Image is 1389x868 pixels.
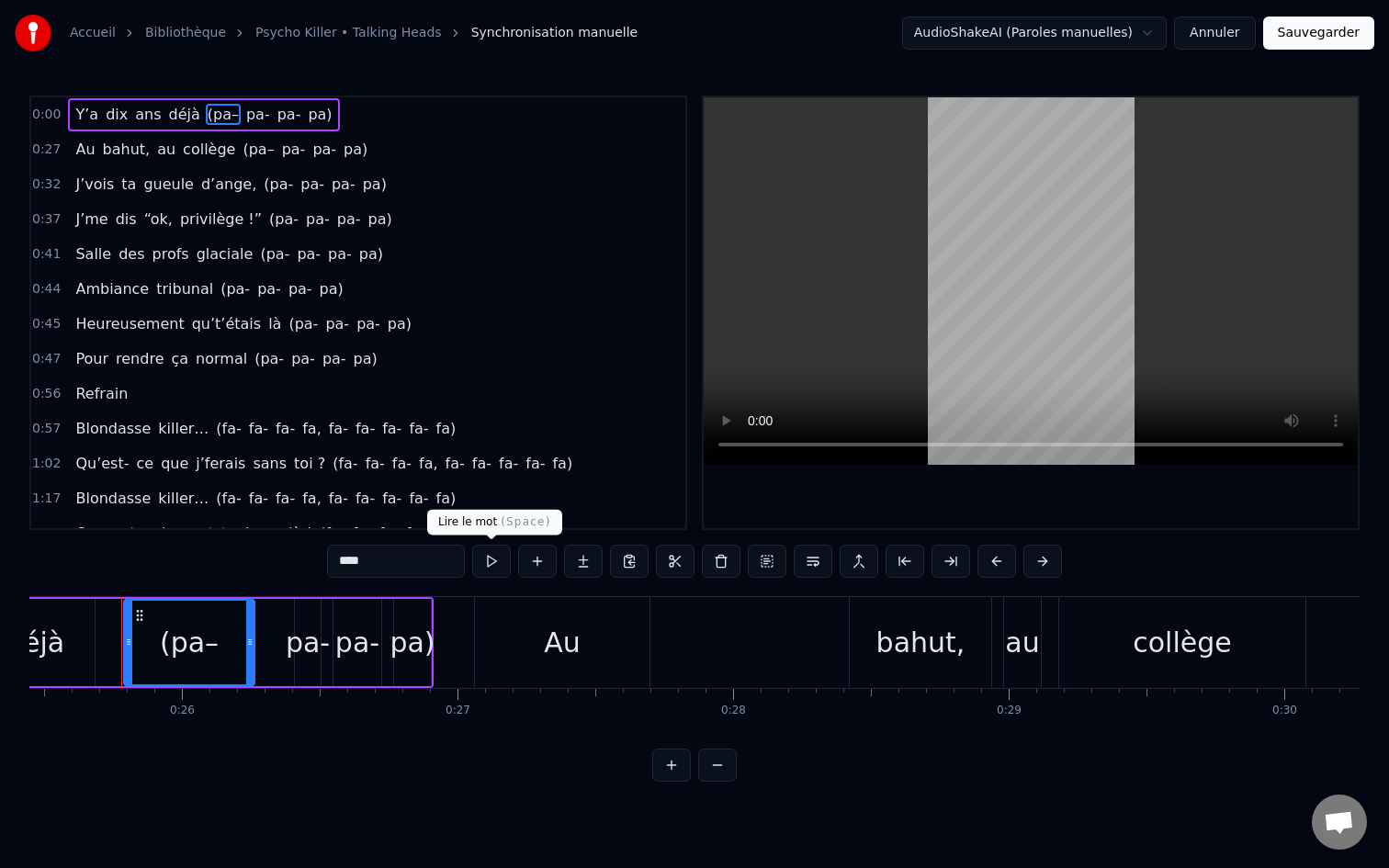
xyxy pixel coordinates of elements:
[876,622,966,663] div: bahut,
[407,488,430,509] span: fa-
[145,24,226,42] a: Bibliothèque
[444,453,467,474] span: fa-
[160,622,219,663] div: (pa–
[170,704,195,718] div: 0:26
[255,24,442,42] a: Psycho Killer • Talking Heads
[244,104,272,125] span: pa-
[357,243,385,265] span: pa)
[300,418,323,439] span: fa,
[195,243,255,265] span: glaciale
[73,383,130,404] span: Refrain
[199,174,258,195] span: d’ange,
[154,278,215,299] span: tribunal
[104,104,130,125] span: dix
[280,139,308,160] span: pa-
[1005,622,1039,663] div: au
[300,488,323,509] span: fa,
[32,141,61,159] span: 0:27
[156,488,210,509] span: killer…
[32,420,61,438] span: 0:57
[1174,17,1255,50] button: Annuler
[997,704,1022,718] div: 0:29
[321,348,348,369] span: pa-
[194,348,249,369] span: normal
[331,453,359,474] span: (fa-
[241,139,276,160] span: (pa–
[274,418,297,439] span: fa-
[289,348,317,369] span: pa-
[32,455,61,473] span: 1:02
[417,453,440,474] span: fa,
[330,174,357,195] span: pa-
[354,488,377,509] span: fa-
[335,622,379,663] div: pa-
[380,418,403,439] span: fa-
[156,418,210,439] span: killer…
[470,453,493,474] span: fa-
[311,139,338,160] span: pa-
[407,418,430,439] span: fa-
[323,313,351,334] span: pa-
[1263,17,1374,50] button: Sauvegarder
[32,245,61,264] span: 0:41
[181,139,237,160] span: collège
[142,209,175,230] span: “ok,
[380,488,403,509] span: fa-
[73,174,116,195] span: J’vois
[247,418,270,439] span: fa-
[73,209,109,230] span: J’me
[327,488,350,509] span: fa-
[114,348,165,369] span: rendre
[267,209,300,230] span: (pa-
[101,139,152,160] span: bahut,
[32,350,61,368] span: 0:47
[155,139,177,160] span: au
[194,453,247,474] span: j’ferais
[247,488,270,509] span: fa-
[6,622,64,663] div: déjà
[258,243,291,265] span: (pa-
[1312,795,1367,850] a: Ouvrir le chat
[73,348,110,369] span: Pour
[299,174,326,195] span: pa-
[169,348,190,369] span: ça
[295,243,322,265] span: pa-
[378,523,401,544] span: fa-
[119,174,138,195] span: ta
[73,243,113,265] span: Salle
[32,385,61,403] span: 0:56
[367,209,394,230] span: pa)
[435,488,458,509] span: fa)
[318,278,345,299] span: pa)
[306,104,333,125] span: pa)
[342,139,369,160] span: pa)
[318,523,346,544] span: (fa-
[206,104,241,125] span: (pa–
[159,453,190,474] span: que
[262,174,295,195] span: (pa-
[166,104,201,125] span: déjà
[73,523,146,544] span: Quarante
[326,243,354,265] span: pa-
[151,243,191,265] span: profs
[135,453,156,474] span: ce
[404,523,427,544] span: fa,
[287,313,320,334] span: (pa-
[253,348,286,369] span: (pa-
[255,278,283,299] span: pa-
[73,278,151,299] span: Ambiance
[350,523,373,544] span: fa-
[524,453,547,474] span: fa-
[32,280,61,299] span: 0:44
[219,278,252,299] span: (pa-
[544,622,581,663] div: Au
[141,174,196,195] span: gueule
[178,209,264,230] span: privilège !”
[286,622,330,663] div: pa-
[364,453,387,474] span: fa-
[32,210,61,229] span: 0:37
[32,490,61,508] span: 1:17
[266,313,283,334] span: là
[198,523,216,544] span: et
[721,704,746,718] div: 0:28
